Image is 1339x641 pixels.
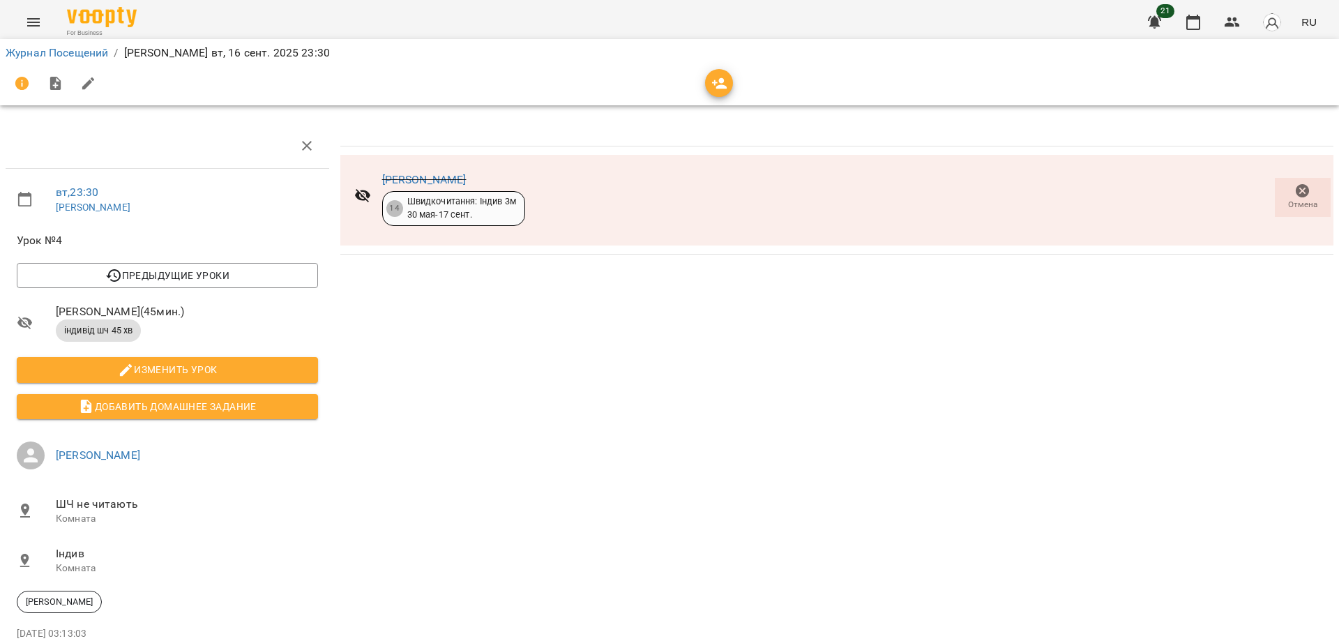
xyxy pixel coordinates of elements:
[28,267,307,284] span: Предыдущие уроки
[56,512,318,526] p: Комната
[17,394,318,419] button: Добавить домашнее задание
[6,45,1333,61] nav: breadcrumb
[1296,9,1322,35] button: RU
[17,596,101,608] span: [PERSON_NAME]
[28,398,307,415] span: Добавить домашнее задание
[17,232,318,249] span: Урок №4
[56,448,140,462] a: [PERSON_NAME]
[56,545,318,562] span: Індив
[56,561,318,575] p: Комната
[17,357,318,382] button: Изменить урок
[1275,178,1331,217] button: Отмена
[56,186,98,199] a: вт , 23:30
[67,7,137,27] img: Voopty Logo
[386,200,403,217] div: 14
[56,202,130,213] a: [PERSON_NAME]
[56,324,141,337] span: індивід шч 45 хв
[407,195,516,221] div: Швидкочитання: Індив 3м 30 мая - 17 сент.
[17,263,318,288] button: Предыдущие уроки
[1301,15,1317,29] span: RU
[1156,4,1174,18] span: 21
[28,361,307,378] span: Изменить урок
[6,46,108,59] a: Журнал Посещений
[382,173,467,186] a: [PERSON_NAME]
[17,591,102,613] div: [PERSON_NAME]
[17,6,50,39] button: Menu
[17,627,318,641] p: [DATE] 03:13:03
[1262,13,1282,32] img: avatar_s.png
[124,45,330,61] p: [PERSON_NAME] вт, 16 сент. 2025 23:30
[67,29,137,38] span: For Business
[1288,199,1317,211] span: Отмена
[56,496,318,513] span: ШЧ не читають
[56,303,318,320] span: [PERSON_NAME] ( 45 мин. )
[114,45,118,61] li: /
